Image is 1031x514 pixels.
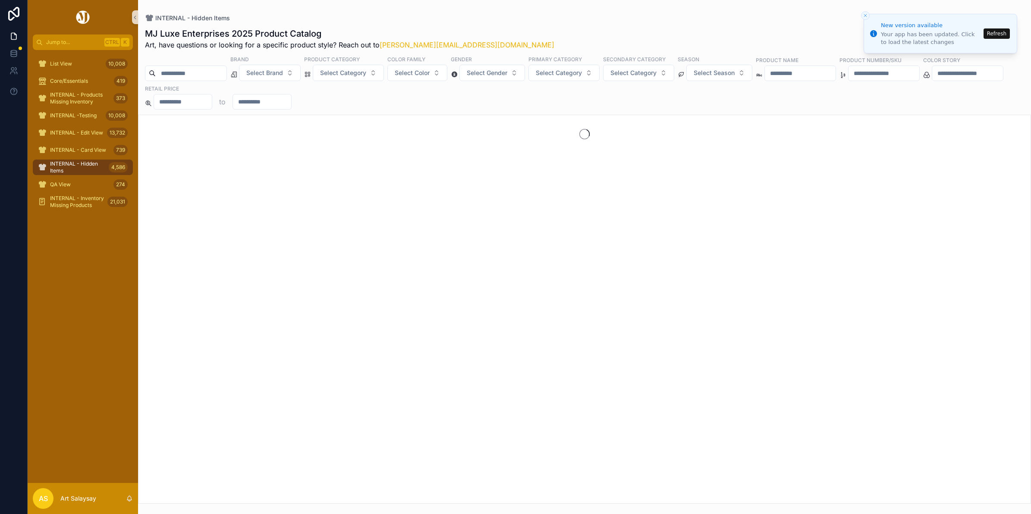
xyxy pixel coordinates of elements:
span: Jump to... [46,39,101,46]
span: INTERNAL - Hidden Items [50,160,105,174]
label: Product Name [756,56,798,64]
label: Brand [230,55,249,63]
button: Select Button [603,65,674,81]
label: Secondary Category [603,55,666,63]
p: Art Salaysay [60,494,96,503]
label: Season [678,55,699,63]
button: Select Button [313,65,384,81]
div: New version available [881,21,981,30]
span: INTERNAL - Card View [50,147,106,154]
span: Select Category [610,69,657,77]
label: Retail Price [145,85,179,92]
div: 4,586 [109,162,128,172]
span: Select Brand [246,69,283,77]
span: List View [50,60,72,67]
a: INTERNAL - Hidden Items4,586 [33,160,133,175]
a: INTERNAL - Card View739 [33,142,133,158]
a: INTERNAL - Inventory Missing Products21,031 [33,194,133,210]
span: QA View [50,181,71,188]
div: scrollable content [28,50,138,221]
label: Product Number/SKU [839,56,902,64]
label: Color Family [387,55,425,63]
a: Core/Essentials419 [33,73,133,89]
button: Select Button [459,65,525,81]
a: QA View274 [33,177,133,192]
span: Core/Essentials [50,78,88,85]
button: Refresh [984,28,1010,39]
a: List View10,008 [33,56,133,72]
label: Gender [451,55,472,63]
div: Your app has been updated. Click to load the latest changes [881,31,981,46]
span: INTERNAL - Hidden Items [155,14,230,22]
span: AS [39,493,48,504]
div: 739 [113,145,128,155]
span: INTERNAL - Edit View [50,129,103,136]
a: INTERNAL - Hidden Items [145,14,230,22]
div: 21,031 [107,197,128,207]
button: Jump to...CtrlK [33,34,133,50]
button: Select Button [686,65,752,81]
button: Close toast [861,11,870,20]
span: INTERNAL - Inventory Missing Products [50,195,104,209]
span: INTERNAL - Products Missing Inventory [50,91,110,105]
button: Select Button [528,65,600,81]
div: 274 [113,179,128,190]
span: Select Category [536,69,582,77]
button: Select Button [239,65,301,81]
div: 10,008 [106,110,128,121]
label: Primary Category [528,55,582,63]
span: Select Color [395,69,430,77]
span: Select Season [694,69,735,77]
div: 373 [113,93,128,103]
p: to [219,97,226,107]
a: [PERSON_NAME][EMAIL_ADDRESS][DOMAIN_NAME] [380,41,554,49]
label: Color Story [923,56,960,64]
div: 10,008 [106,59,128,69]
div: 13,732 [107,128,128,138]
button: Select Button [387,65,447,81]
span: Ctrl [104,38,120,47]
h1: MJ Luxe Enterprises 2025 Product Catalog [145,28,554,40]
span: Art, have questions or looking for a specific product style? Reach out to [145,40,554,50]
a: INTERNAL -Testing10,008 [33,108,133,123]
a: INTERNAL - Edit View13,732 [33,125,133,141]
img: App logo [75,10,91,24]
span: INTERNAL -Testing [50,112,97,119]
span: Select Category [320,69,366,77]
label: Product Category [304,55,360,63]
span: Select Gender [467,69,507,77]
span: K [122,39,129,46]
div: 419 [114,76,128,86]
a: INTERNAL - Products Missing Inventory373 [33,91,133,106]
